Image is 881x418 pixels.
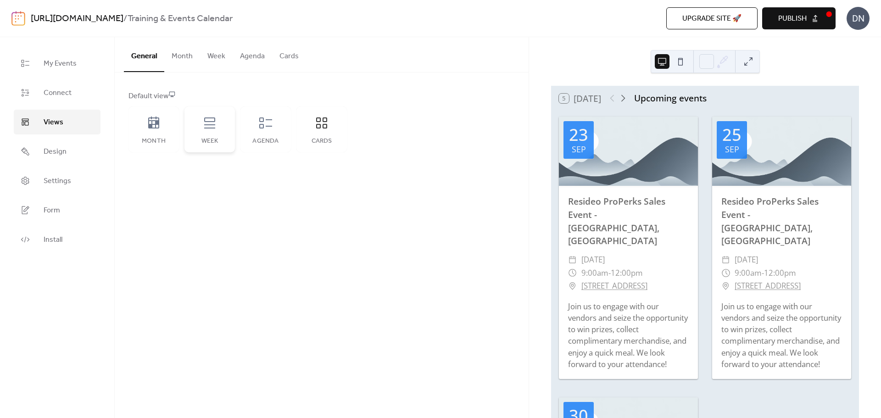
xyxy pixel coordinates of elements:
[581,253,605,267] span: [DATE]
[44,205,60,216] span: Form
[200,37,233,71] button: Week
[762,7,836,29] button: Publish
[847,7,870,30] div: DN
[14,139,100,164] a: Design
[128,91,513,102] div: Default view
[569,127,588,143] div: 23
[712,195,851,248] div: Resideo ProPerks Sales Event - [GEOGRAPHIC_DATA], [GEOGRAPHIC_DATA]
[712,301,851,370] div: Join us to engage with our vendors and seize the opportunity to win prizes, collect complimentary...
[572,145,586,153] div: Sep
[721,267,730,280] div: ​
[778,13,807,24] span: Publish
[581,267,608,280] span: 9:00am
[14,80,100,105] a: Connect
[14,110,100,134] a: Views
[44,234,62,245] span: Install
[44,88,72,99] span: Connect
[568,253,577,267] div: ​
[123,10,128,28] b: /
[44,146,67,157] span: Design
[559,301,698,370] div: Join us to engage with our vendors and seize the opportunity to win prizes, collect complimentary...
[14,198,100,223] a: Form
[634,92,707,105] div: Upcoming events
[306,138,338,145] div: Cards
[735,267,762,280] span: 9:00am
[559,195,698,248] div: Resideo ProPerks Sales Event - [GEOGRAPHIC_DATA], [GEOGRAPHIC_DATA]
[764,267,796,280] span: 12:00pm
[611,267,643,280] span: 12:00pm
[128,10,233,28] b: Training & Events Calendar
[568,279,577,293] div: ​
[250,138,282,145] div: Agenda
[272,37,306,71] button: Cards
[31,10,123,28] a: [URL][DOMAIN_NAME]
[14,51,100,76] a: My Events
[138,138,170,145] div: Month
[581,279,647,293] a: [STREET_ADDRESS]
[233,37,272,71] button: Agenda
[682,13,742,24] span: Upgrade site 🚀
[44,117,63,128] span: Views
[124,37,164,72] button: General
[11,11,25,26] img: logo
[44,58,77,69] span: My Events
[735,279,801,293] a: [STREET_ADDRESS]
[725,145,739,153] div: Sep
[608,267,611,280] span: -
[666,7,758,29] button: Upgrade site 🚀
[735,253,758,267] span: [DATE]
[164,37,200,71] button: Month
[721,253,730,267] div: ​
[14,227,100,252] a: Install
[44,176,71,187] span: Settings
[14,168,100,193] a: Settings
[721,279,730,293] div: ​
[194,138,226,145] div: Week
[762,267,764,280] span: -
[722,127,742,143] div: 25
[568,267,577,280] div: ​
